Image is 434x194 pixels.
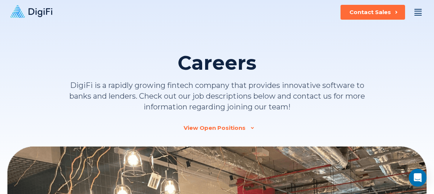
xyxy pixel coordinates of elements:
div: Contact Sales [349,9,391,16]
div: Open Intercom Messenger [409,169,427,187]
p: DigiFi is a rapidly growing fintech company that provides innovative software to banks and lender... [65,80,369,112]
div: View Open Positions [184,124,246,132]
button: Contact Sales [341,5,405,20]
h1: Careers [178,52,256,74]
a: View Open Positions [184,124,251,132]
